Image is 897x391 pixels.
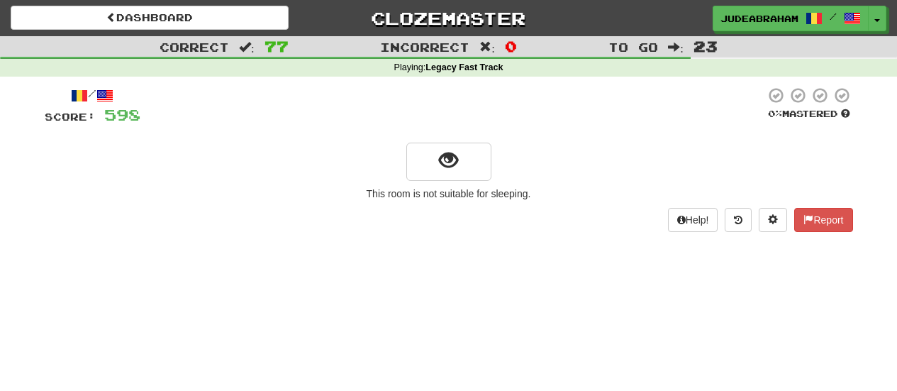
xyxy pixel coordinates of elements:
[160,40,229,54] span: Correct
[406,143,491,181] button: show sentence
[768,108,782,119] span: 0 %
[725,208,752,232] button: Round history (alt+y)
[45,111,96,123] span: Score:
[794,208,852,232] button: Report
[765,108,853,121] div: Mastered
[45,187,853,201] div: This room is not suitable for sleeping.
[104,106,140,123] span: 598
[668,41,684,53] span: :
[668,208,718,232] button: Help!
[11,6,289,30] a: Dashboard
[239,41,255,53] span: :
[720,12,798,25] span: judeabraham
[608,40,658,54] span: To go
[505,38,517,55] span: 0
[479,41,495,53] span: :
[830,11,837,21] span: /
[310,6,588,31] a: Clozemaster
[693,38,718,55] span: 23
[425,62,503,72] strong: Legacy Fast Track
[380,40,469,54] span: Incorrect
[713,6,869,31] a: judeabraham /
[45,87,140,104] div: /
[264,38,289,55] span: 77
